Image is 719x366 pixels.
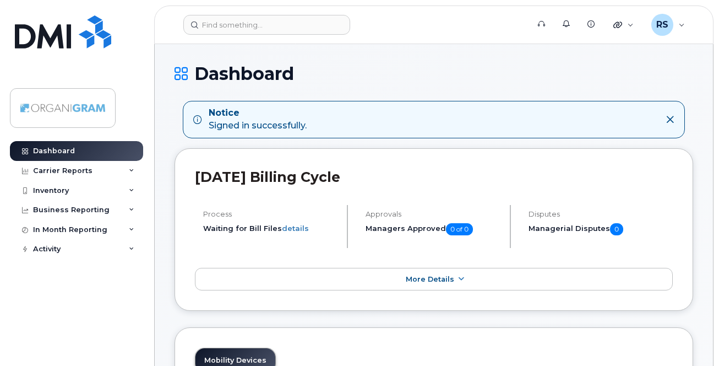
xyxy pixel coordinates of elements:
[175,64,693,83] h1: Dashboard
[366,210,500,218] h4: Approvals
[529,223,673,235] h5: Managerial Disputes
[366,223,500,235] h5: Managers Approved
[446,223,473,235] span: 0 of 0
[203,223,337,234] li: Waiting for Bill Files
[282,224,309,233] a: details
[610,223,623,235] span: 0
[406,275,454,283] span: More Details
[529,210,673,218] h4: Disputes
[195,169,673,185] h2: [DATE] Billing Cycle
[209,107,307,132] div: Signed in successfully.
[209,107,307,120] strong: Notice
[203,210,337,218] h4: Process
